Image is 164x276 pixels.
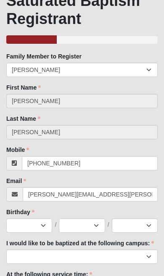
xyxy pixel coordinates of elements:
[6,177,26,185] label: Email
[55,220,56,230] span: /
[6,208,34,216] label: Birthday
[6,114,40,123] label: Last Name
[6,83,41,92] label: First Name
[108,220,109,230] span: /
[6,52,82,61] label: Family Member to Register
[6,239,154,247] label: I would like to be baptized at the following campus:
[6,146,29,154] label: Mobile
